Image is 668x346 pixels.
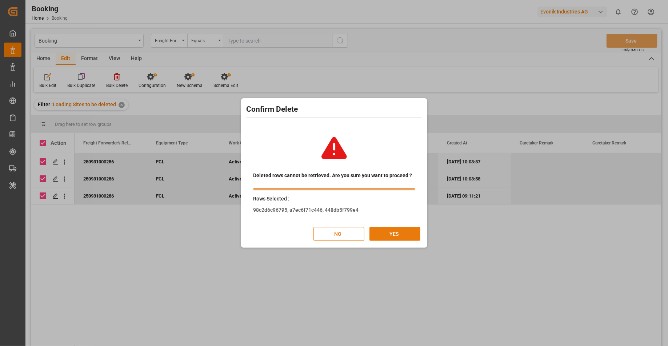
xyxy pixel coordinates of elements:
[253,195,415,203] div: Rows Selected :
[313,227,364,241] button: NO
[314,128,354,168] img: warning
[253,206,415,214] div: 98c2d6c96795, a7ec6f71c446, 448db5f799e4
[369,227,420,241] button: YES
[253,172,412,179] span: Deleted rows cannot be retrieved. Are you sure you want to proceed ?
[247,104,422,115] h2: Confirm Delete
